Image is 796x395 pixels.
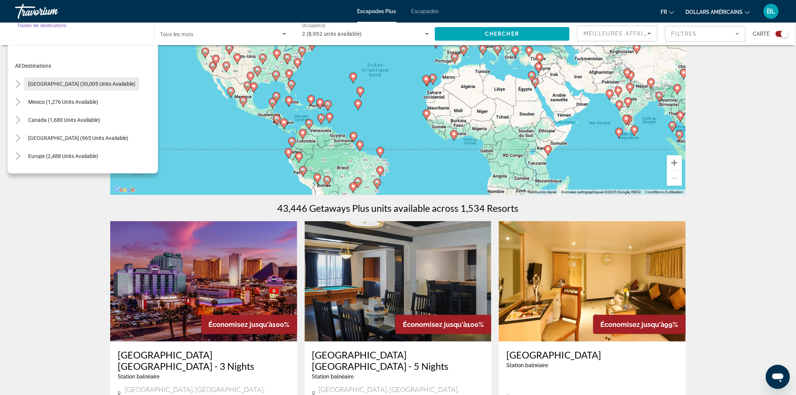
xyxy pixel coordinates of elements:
[24,95,102,109] button: Mexico (1,276 units available)
[11,59,158,73] button: All destinations
[667,171,682,186] button: Zoom arrière
[302,31,362,37] span: 2 (8,952 units available)
[15,63,51,69] span: All destinations
[28,81,135,87] span: [GEOGRAPHIC_DATA] (30,005 units available)
[499,221,686,342] img: C909I01X.jpg
[278,202,519,214] h1: 43,446 Getaways Plus units available across 1,534 Resorts
[28,117,100,123] span: Canada (1,680 units available)
[302,23,326,29] span: Occupancy
[17,23,67,28] span: Toutes les destinations
[506,349,678,360] a: [GEOGRAPHIC_DATA]
[305,221,492,342] img: RM79I01X.jpg
[767,7,776,15] font: BL
[646,190,684,194] a: Conditions d'utilisation (s'ouvre dans un nouvel onglet)
[118,349,290,372] a: [GEOGRAPHIC_DATA] [GEOGRAPHIC_DATA] - 3 Nights
[11,114,24,127] button: Toggle Canada (1,680 units available)
[15,2,90,21] a: Travorium
[24,113,104,127] button: Canada (1,680 units available)
[11,96,24,109] button: Toggle Mexico (1,276 units available)
[28,135,128,141] span: [GEOGRAPHIC_DATA] (965 units available)
[435,27,570,41] button: Chercher
[24,167,132,181] button: [GEOGRAPHIC_DATA] (213 units available)
[661,6,674,17] button: Changer de langue
[201,315,297,334] div: 100%
[312,349,484,372] a: [GEOGRAPHIC_DATA] [GEOGRAPHIC_DATA] - 5 Nights
[11,77,24,91] button: Toggle United States (30,005 units available)
[412,8,439,14] a: Escapades
[110,221,297,342] img: RM79E01X.jpg
[11,132,24,145] button: Toggle Caribbean & Atlantic Islands (965 units available)
[686,9,743,15] font: dollars américains
[312,374,354,380] span: Station balnéaire
[160,31,194,37] span: Tous les mois
[112,185,137,195] a: Ouvrir cette zone dans Google Maps (dans une nouvelle fenêtre)
[753,29,770,39] span: Carte
[357,8,396,14] a: Escapades Plus
[766,365,790,389] iframe: Bouton de lancement de la fenêtre de messagerie
[561,190,641,194] span: Données cartographiques ©2025 Google, INEGI
[601,321,665,328] span: Économisez jusqu'à
[395,315,491,334] div: 100%
[583,30,656,36] span: Meilleures affaires
[403,321,467,328] span: Économisez jusqu'à
[209,321,273,328] span: Économisez jusqu'à
[24,77,139,91] button: [GEOGRAPHIC_DATA] (30,005 units available)
[506,362,548,368] span: Station balnéaire
[528,190,557,195] button: Raccourcis clavier
[485,31,519,37] span: Chercher
[24,131,132,145] button: [GEOGRAPHIC_DATA] (965 units available)
[112,185,137,195] img: Google
[24,149,102,163] button: Europe (2,488 units available)
[686,6,750,17] button: Changer de devise
[28,153,98,159] span: Europe (2,488 units available)
[761,3,781,19] button: Menu utilisateur
[665,26,746,42] button: Filter
[593,315,686,334] div: 99%
[11,168,24,181] button: Toggle Australia (213 units available)
[118,374,160,380] span: Station balnéaire
[583,29,651,38] mat-select: Sort by
[661,9,667,15] font: fr
[28,99,98,105] span: Mexico (1,276 units available)
[11,150,24,163] button: Toggle Europe (2,488 units available)
[667,155,682,170] button: Zoom avant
